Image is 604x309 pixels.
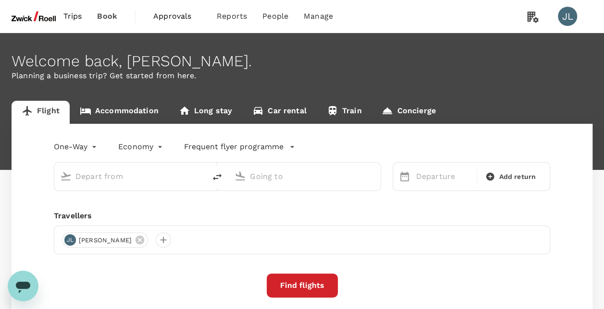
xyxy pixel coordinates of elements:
div: JL [558,7,577,26]
p: Frequent flyer programme [184,141,284,153]
span: Approvals [153,11,201,22]
button: Find flights [267,273,338,297]
a: Flight [12,101,70,124]
span: Add return [499,172,536,182]
p: Departure [416,171,471,182]
span: Reports [217,11,247,22]
a: Train [317,101,372,124]
div: One-Way [54,139,99,154]
button: Open [199,175,201,177]
a: Accommodation [70,101,169,124]
p: Planning a business trip? Get started from here. [12,70,592,82]
button: delete [206,166,229,189]
div: Travellers [54,210,550,222]
span: Manage [304,11,333,22]
button: Frequent flyer programme [184,141,295,153]
div: Economy [118,139,165,154]
input: Depart from [75,169,185,184]
span: [PERSON_NAME] [73,236,137,245]
div: JL [64,234,76,246]
div: Welcome back , [PERSON_NAME] . [12,52,592,70]
div: JL[PERSON_NAME] [62,232,148,248]
input: Going to [250,169,360,184]
span: Book [97,11,117,22]
a: Long stay [169,101,242,124]
button: Open [374,175,376,177]
img: ZwickRoell Pte. Ltd. [12,6,56,27]
a: Concierge [371,101,445,124]
a: Car rental [242,101,317,124]
iframe: Button to launch messaging window [8,271,38,301]
span: Trips [63,11,82,22]
span: People [262,11,288,22]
